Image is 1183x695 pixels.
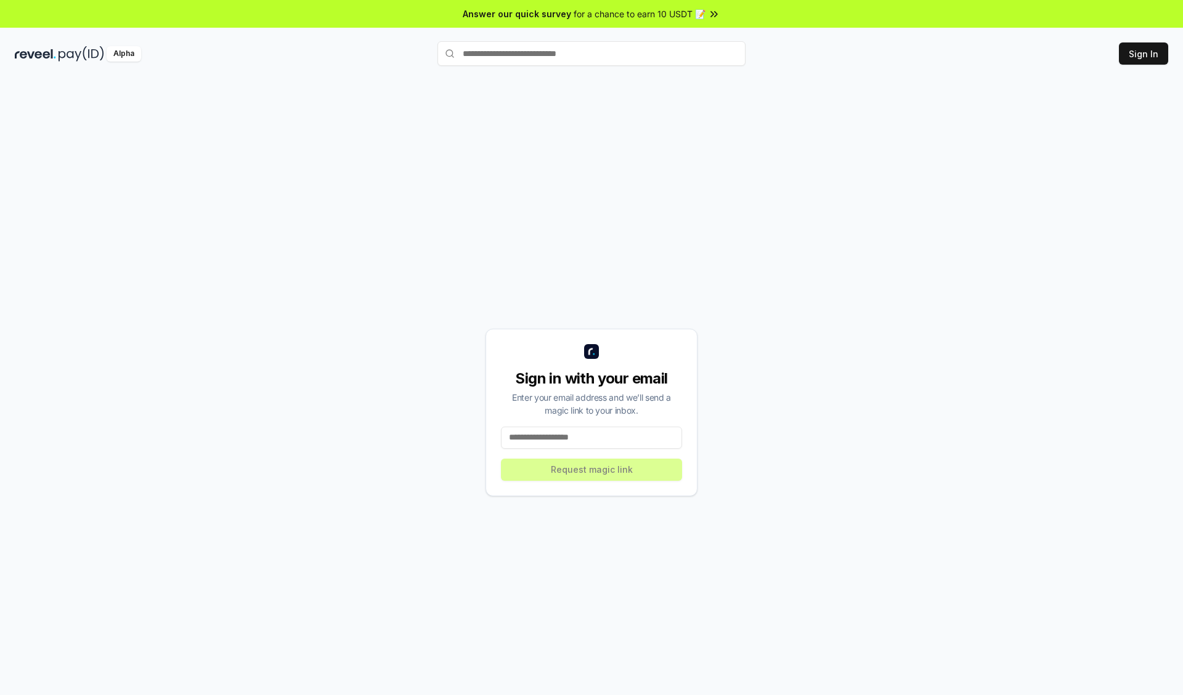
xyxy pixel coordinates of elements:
img: pay_id [59,46,104,62]
button: Sign In [1119,42,1168,65]
img: reveel_dark [15,46,56,62]
div: Alpha [107,46,141,62]
span: for a chance to earn 10 USDT 📝 [574,7,705,20]
div: Enter your email address and we’ll send a magic link to your inbox. [501,391,682,417]
span: Answer our quick survey [463,7,571,20]
img: logo_small [584,344,599,359]
div: Sign in with your email [501,369,682,388]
